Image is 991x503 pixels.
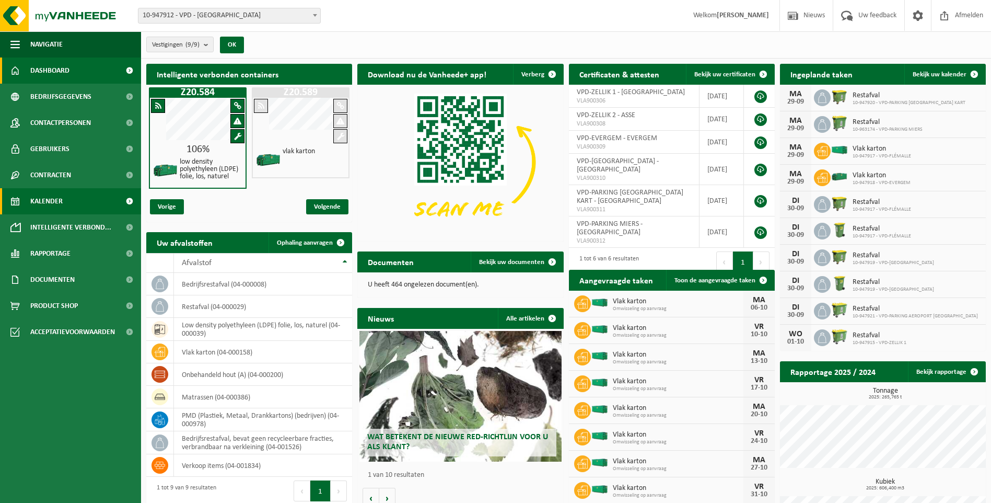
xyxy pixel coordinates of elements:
div: 1 tot 9 van 9 resultaten [151,479,216,502]
a: Bekijk rapportage [908,361,985,382]
span: Vlak karton [613,378,743,386]
img: WB-1100-HPE-GN-50 [831,195,848,212]
div: VR [749,429,770,438]
button: Next [331,481,347,501]
span: VLA900308 [577,120,691,128]
span: Verberg [521,71,544,78]
div: 29-09 [785,152,806,159]
span: Vlak karton [613,298,743,306]
span: 10-963174 - VPD-PARKING MIERS [853,127,923,133]
button: 1 [733,251,753,272]
span: 10-947917 - VPD-FLÉMALLE [853,153,911,159]
span: Bekijk uw certificaten [694,71,755,78]
a: Wat betekent de nieuwe RED-richtlijn voor u als klant? [359,331,561,462]
span: Vlak karton [613,324,743,333]
span: 10-947919 - VPD-[GEOGRAPHIC_DATA] [853,260,934,266]
img: HK-XR-30-GN-00 [591,298,609,307]
span: VPD-[GEOGRAPHIC_DATA] - [GEOGRAPHIC_DATA] [577,157,659,174]
span: Vlak karton [613,484,743,493]
span: Gebruikers [30,136,69,162]
h2: Ingeplande taken [780,64,863,84]
span: Restafval [853,118,923,127]
div: 01-10 [785,338,806,346]
span: Contactpersonen [30,110,91,136]
p: 1 van 10 resultaten [368,472,558,479]
div: 24-10 [749,438,770,445]
button: Previous [294,481,310,501]
td: [DATE] [699,131,744,154]
h2: Download nu de Vanheede+ app! [357,64,497,84]
span: Omwisseling op aanvraag [613,493,743,499]
div: 29-09 [785,98,806,106]
span: Restafval [853,92,965,100]
div: 29-09 [785,125,806,132]
span: Afvalstof [182,259,212,267]
img: WB-0770-HPE-GN-50 [831,115,848,132]
img: HK-XZ-20-GN-00 [153,157,179,184]
td: [DATE] [699,185,744,216]
h2: Certificaten & attesten [569,64,670,84]
button: Verberg [513,64,563,85]
span: Omwisseling op aanvraag [613,359,743,365]
span: VLA900310 [577,174,691,182]
div: MA [749,456,770,464]
img: HK-XZ-20-GN-00 [831,168,848,186]
span: Omwisseling op aanvraag [613,306,743,312]
span: Vlak karton [613,351,743,359]
td: restafval (04-000029) [174,295,352,318]
div: MA [749,403,770,411]
div: DI [785,197,806,205]
h2: Aangevraagde taken [569,270,663,290]
strong: [PERSON_NAME] [717,12,769,19]
span: VPD-ZELLIK 2 - ASSE [577,111,635,119]
span: VPD-PARKING [GEOGRAPHIC_DATA] KART - [GEOGRAPHIC_DATA] [577,189,683,205]
span: Dashboard [30,58,69,84]
td: vlak karton (04-000158) [174,341,352,363]
span: VLA900312 [577,237,691,245]
span: 10-947917 - VPD-FLÉMALLE [853,233,911,239]
img: HK-XR-30-GN-00 [591,458,609,467]
div: DI [785,250,806,258]
p: U heeft 464 ongelezen document(en). [368,281,553,289]
div: 30-09 [785,232,806,239]
div: VR [749,323,770,331]
div: 30-09 [785,205,806,212]
span: Vlak karton [613,458,743,466]
div: 30-09 [785,312,806,319]
div: VR [749,376,770,384]
span: Bekijk uw kalender [913,71,966,78]
span: Volgende [306,199,348,214]
span: Acceptatievoorwaarden [30,319,115,345]
span: Restafval [853,198,911,207]
span: Vlak karton [853,172,911,180]
div: 20-10 [749,411,770,418]
img: HK-XR-30-GN-00 [591,325,609,334]
div: 13-10 [749,358,770,365]
span: Toon de aangevraagde taken [674,277,755,284]
h1: Z20.589 [254,87,347,98]
div: 17-10 [749,384,770,392]
img: WB-0240-HPE-GN-50 [831,275,848,292]
div: 30-09 [785,285,806,292]
span: Vlak karton [613,404,743,413]
span: Restafval [853,331,906,340]
span: Navigatie [30,31,63,58]
span: Vlak karton [613,431,743,439]
button: 1 [310,481,331,501]
span: Vestigingen [152,37,200,53]
img: HK-XR-30-GN-00 [591,378,609,387]
img: Download de VHEPlus App [357,85,563,239]
img: WB-1100-HPE-GN-50 [831,88,848,106]
div: 29-09 [785,178,806,186]
div: 10-10 [749,331,770,338]
h2: Intelligente verbonden containers [146,64,352,84]
span: Bekijk uw documenten [479,259,544,266]
div: MA [785,117,806,125]
div: MA [785,143,806,152]
h3: Tonnage [785,387,986,400]
a: Alle artikelen [498,308,563,329]
img: WB-1100-HPE-GN-50 [831,248,848,266]
span: Omwisseling op aanvraag [613,466,743,472]
span: VLA900306 [577,97,691,105]
span: Restafval [853,278,934,287]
